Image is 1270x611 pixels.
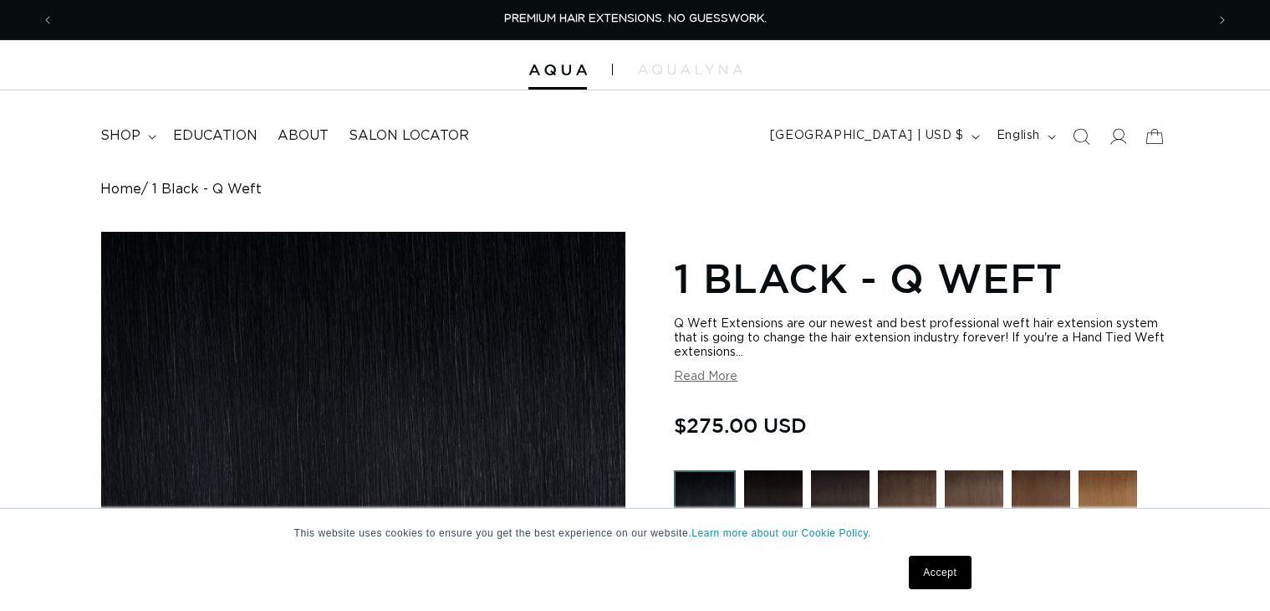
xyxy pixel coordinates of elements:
button: Previous announcement [29,4,66,36]
span: Salon Locator [349,127,469,145]
a: 4AB Medium Ash Brown - Q Weft [945,470,1003,541]
span: shop [100,127,140,145]
p: This website uses cookies to ensure you get the best experience on our website. [294,526,977,541]
a: 1N Natural Black - Q Weft [744,470,803,541]
a: Accept [909,556,971,589]
a: Education [163,117,268,155]
a: Salon Locator [339,117,479,155]
img: 1N Natural Black - Q Weft [744,470,803,529]
a: 1B Soft Black - Q Weft [811,470,870,541]
span: About [278,127,329,145]
span: English [997,127,1040,145]
a: 1 Black - Q Weft [674,470,736,541]
img: 1 Black - Q Weft [674,470,736,532]
a: Home [100,182,141,198]
span: 1 Black - Q Weft [152,182,262,198]
nav: breadcrumbs [100,182,1170,198]
img: aqualyna.com [638,64,742,74]
img: 4 Medium Brown - Q Weft [1012,470,1070,529]
button: Next announcement [1204,4,1241,36]
a: About [268,117,339,155]
button: [GEOGRAPHIC_DATA] | USD $ [760,121,987,152]
a: 4 Medium Brown - Q Weft [1012,470,1070,541]
a: 2 Dark Brown - Q Weft [878,470,936,541]
img: Aqua Hair Extensions [528,64,587,76]
summary: Search [1063,118,1099,155]
img: 4AB Medium Ash Brown - Q Weft [945,470,1003,529]
a: 6 Light Brown - Q Weft [1079,470,1137,541]
span: [GEOGRAPHIC_DATA] | USD $ [770,127,964,145]
span: Education [173,127,258,145]
div: Q Weft Extensions are our newest and best professional weft hair extension system that is going t... [674,317,1170,360]
img: 1B Soft Black - Q Weft [811,470,870,529]
button: English [987,121,1063,152]
button: Read More [674,370,737,384]
img: 2 Dark Brown - Q Weft [878,470,936,529]
span: $275.00 USD [674,409,807,441]
span: PREMIUM HAIR EXTENSIONS. NO GUESSWORK. [504,13,767,24]
summary: shop [90,117,163,155]
img: 6 Light Brown - Q Weft [1079,470,1137,529]
h1: 1 Black - Q Weft [674,252,1170,304]
a: Learn more about our Cookie Policy. [691,527,871,539]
